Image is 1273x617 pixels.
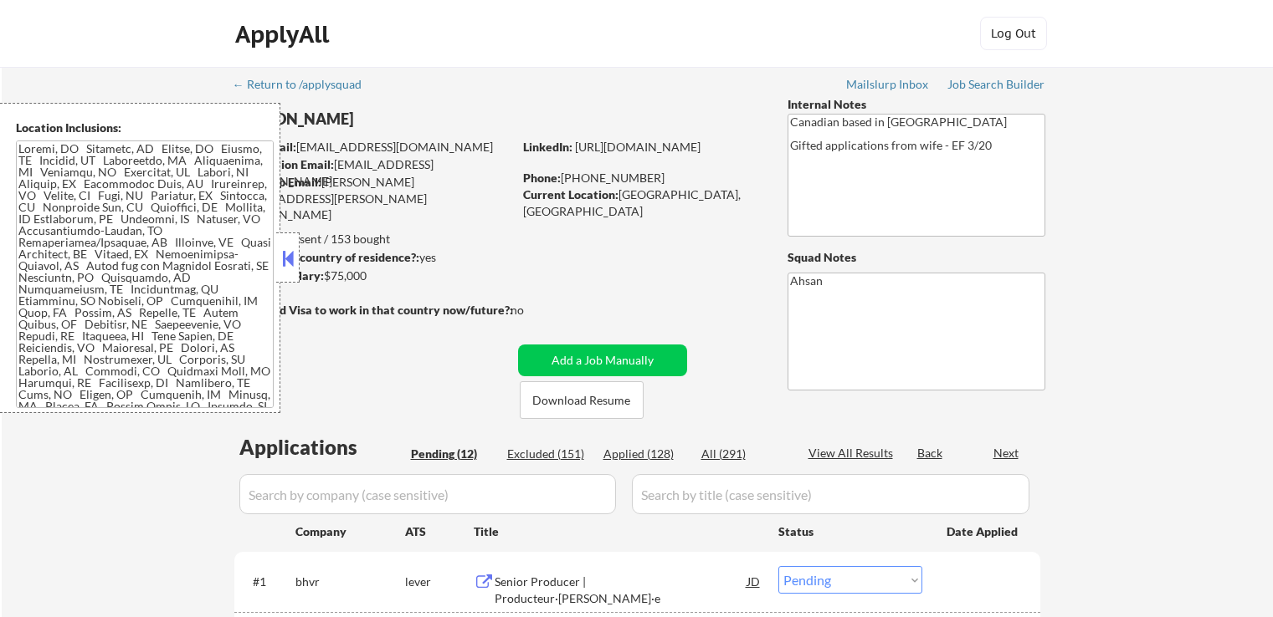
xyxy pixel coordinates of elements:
div: Status [778,516,922,546]
div: Title [474,523,762,540]
a: Job Search Builder [947,78,1045,94]
div: no [511,302,558,319]
a: ← Return to /applysquad [233,78,377,94]
div: Applications [239,437,405,457]
div: [PHONE_NUMBER] [523,170,760,186]
div: Company [295,523,405,540]
a: Mailslurp Inbox [846,78,930,94]
strong: Current Location: [523,187,619,201]
div: 128 sent / 153 bought [234,231,512,247]
div: Squad Notes [788,249,1045,266]
div: [EMAIL_ADDRESS][DOMAIN_NAME] [235,156,512,189]
div: ← Return to /applysquad [233,79,377,90]
button: Download Resume [520,381,644,419]
div: #1 [253,574,282,590]
div: bhvr [295,574,405,590]
div: ATS [405,523,474,540]
div: Date Applied [947,523,1020,540]
div: Pending (12) [411,446,495,462]
div: Excluded (151) [507,446,591,462]
div: Back [917,445,944,461]
div: Applied (128) [603,446,687,462]
div: Mailslurp Inbox [846,79,930,90]
div: yes [234,249,507,266]
strong: Will need Visa to work in that country now/future?: [234,303,513,317]
div: Location Inclusions: [16,120,274,136]
div: Job Search Builder [947,79,1045,90]
div: [GEOGRAPHIC_DATA], [GEOGRAPHIC_DATA] [523,186,760,219]
div: Senior Producer | Producteur·[PERSON_NAME]·e [495,574,747,606]
a: [URL][DOMAIN_NAME] [575,140,701,154]
div: View All Results [808,445,898,461]
div: Internal Notes [788,96,1045,113]
input: Search by company (case sensitive) [239,474,616,514]
div: Next [993,445,1020,461]
div: [EMAIL_ADDRESS][DOMAIN_NAME] [235,139,512,156]
strong: LinkedIn: [523,140,572,154]
div: lever [405,574,474,590]
div: JD [746,566,762,596]
input: Search by title (case sensitive) [632,474,1029,514]
div: [PERSON_NAME] [234,109,578,130]
strong: Phone: [523,171,561,185]
div: $75,000 [234,268,512,284]
div: ApplyAll [235,20,334,48]
button: Add a Job Manually [518,344,687,376]
div: All (291) [701,446,785,462]
strong: Can work in country of residence?: [234,250,419,264]
div: [PERSON_NAME][EMAIL_ADDRESS][PERSON_NAME][DOMAIN_NAME] [234,174,512,223]
button: Log Out [980,17,1047,50]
